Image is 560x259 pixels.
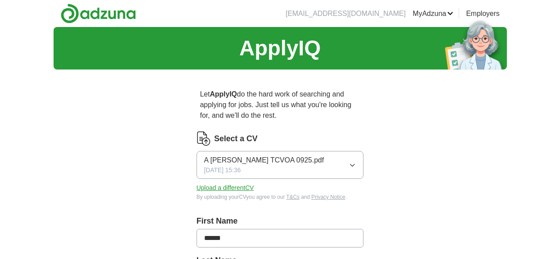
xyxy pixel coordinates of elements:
[197,193,364,201] div: By uploading your CV you agree to our and .
[204,166,241,175] span: [DATE] 15:36
[413,8,453,19] a: MyAdzuna
[204,155,324,166] span: A [PERSON_NAME] TCVOA 0925.pdf
[61,4,136,23] img: Adzuna logo
[311,194,345,200] a: Privacy Notice
[210,90,237,98] strong: ApplyIQ
[239,32,321,64] h1: ApplyIQ
[197,215,364,227] label: First Name
[286,194,300,200] a: T&Cs
[286,8,406,19] li: [EMAIL_ADDRESS][DOMAIN_NAME]
[466,8,500,19] a: Employers
[197,151,364,179] button: A [PERSON_NAME] TCVOA 0925.pdf[DATE] 15:36
[197,131,211,146] img: CV Icon
[197,183,254,193] button: Upload a differentCV
[214,133,258,145] label: Select a CV
[197,85,364,124] p: Let do the hard work of searching and applying for jobs. Just tell us what you're looking for, an...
